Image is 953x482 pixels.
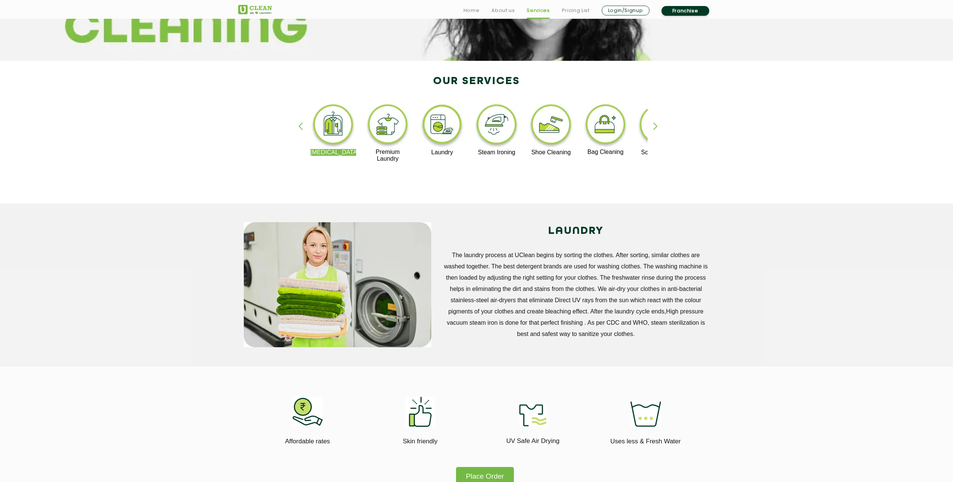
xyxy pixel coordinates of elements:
[528,102,574,149] img: shoe_cleaning_11zon.webp
[464,6,480,15] a: Home
[637,102,683,149] img: sofa_cleaning_11zon.webp
[419,149,465,156] p: Laundry
[637,149,683,156] p: Sofa Cleaning
[365,149,411,162] p: Premium Laundry
[405,397,435,427] img: skin_friendly_11zon.webp
[519,404,547,426] img: uv_safe_air_drying_11zon.webp
[443,222,710,240] h2: LAUNDRY
[310,149,356,156] p: [MEDICAL_DATA]
[244,222,431,347] img: service_main_image_11zon.webp
[419,102,465,149] img: laundry_cleaning_11zon.webp
[293,397,323,427] img: affordable_rates_11zon.webp
[583,149,629,155] p: Bag Cleaning
[595,436,696,446] p: Uses less & Fresh Water
[443,250,710,340] p: The laundry process at UClean begins by sorting the clothes. After sorting, similar clothes are w...
[238,5,272,14] img: UClean Laundry and Dry Cleaning
[482,436,584,446] p: UV Safe Air Drying
[583,102,629,149] img: bag_cleaning_11zon.webp
[370,436,471,446] p: Skin friendly
[662,6,709,16] a: Franchise
[602,6,649,15] a: Login/Signup
[528,149,574,156] p: Shoe Cleaning
[562,6,590,15] a: Pricing List
[527,6,550,15] a: Services
[491,6,515,15] a: About us
[310,102,356,149] img: dry_cleaning_11zon.webp
[257,436,358,446] p: Affordable rates
[365,102,411,149] img: premium_laundry_cleaning_11zon.webp
[630,401,661,427] img: uses_less_fresh_water_11zon.webp
[474,102,520,149] img: steam_ironing_11zon.webp
[474,149,520,156] p: Steam Ironing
